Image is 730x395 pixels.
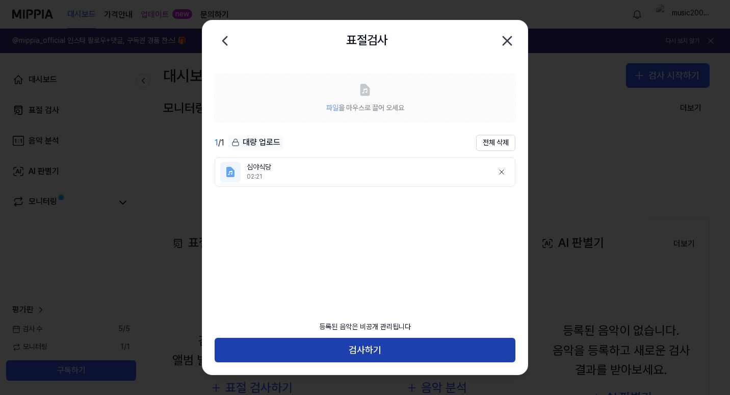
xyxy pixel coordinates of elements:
span: 파일 [326,104,338,112]
div: 등록된 음악은 비공개 관리됩니다 [313,316,417,338]
h2: 표절검사 [346,31,388,50]
button: 검사하기 [215,338,515,362]
span: 을 마우스로 끌어 오세요 [326,104,404,112]
button: 전체 삭제 [476,135,515,151]
div: 02:21 [247,172,485,181]
span: 1 [215,138,218,147]
div: 대량 업로드 [228,135,283,150]
div: / 1 [215,137,224,149]
div: 심야식당 [247,162,485,172]
button: 대량 업로드 [228,135,283,150]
